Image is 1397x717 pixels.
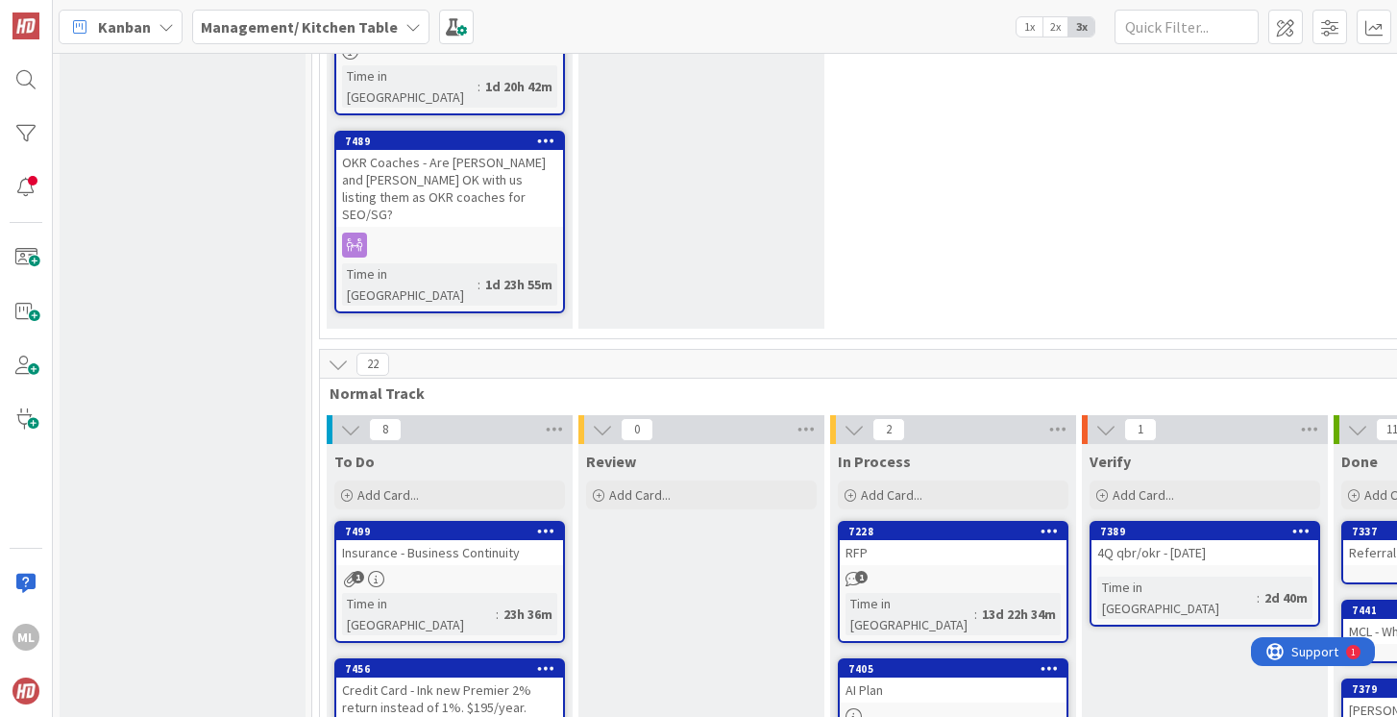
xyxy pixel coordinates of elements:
[334,452,375,471] span: To Do
[336,133,563,227] div: 7489OKR Coaches - Are [PERSON_NAME] and [PERSON_NAME] OK with us listing them as OKR coaches for ...
[586,452,636,471] span: Review
[1124,418,1157,441] span: 1
[1068,17,1094,37] span: 3x
[336,523,563,565] div: 7499Insurance - Business Continuity
[840,660,1066,703] div: 7405AI Plan
[499,604,557,625] div: 23h 36m
[977,604,1061,625] div: 13d 22h 34m
[98,15,151,38] span: Kanban
[201,17,398,37] b: Management/ Kitchen Table
[336,150,563,227] div: OKR Coaches - Are [PERSON_NAME] and [PERSON_NAME] OK with us listing them as OKR coaches for SEO/SG?
[846,593,974,635] div: Time in [GEOGRAPHIC_DATA]
[480,76,557,97] div: 1d 20h 42m
[342,65,478,108] div: Time in [GEOGRAPHIC_DATA]
[840,660,1066,678] div: 7405
[336,133,563,150] div: 7489
[356,353,389,376] span: 22
[1113,486,1174,504] span: Add Card...
[1341,452,1378,471] span: Done
[1091,540,1318,565] div: 4Q qbr/okr - [DATE]
[1260,587,1312,608] div: 2d 40m
[872,418,905,441] span: 2
[478,76,480,97] span: :
[40,3,87,26] span: Support
[369,418,402,441] span: 8
[357,486,419,504] span: Add Card...
[974,604,977,625] span: :
[1100,525,1318,538] div: 7389
[478,274,480,295] span: :
[345,135,563,148] div: 7489
[1090,452,1131,471] span: Verify
[1091,523,1318,565] div: 73894Q qbr/okr - [DATE]
[840,540,1066,565] div: RFP
[1042,17,1068,37] span: 2x
[100,8,105,23] div: 1
[342,593,496,635] div: Time in [GEOGRAPHIC_DATA]
[480,274,557,295] div: 1d 23h 55m
[840,523,1066,565] div: 7228RFP
[1257,587,1260,608] span: :
[12,624,39,651] div: ML
[345,525,563,538] div: 7499
[848,662,1066,676] div: 7405
[855,571,868,583] span: 1
[848,525,1066,538] div: 7228
[1017,17,1042,37] span: 1x
[621,418,653,441] span: 0
[12,678,39,705] img: avatar
[12,12,39,39] img: Visit kanbanzone.com
[1091,523,1318,540] div: 7389
[342,263,478,306] div: Time in [GEOGRAPHIC_DATA]
[861,486,922,504] span: Add Card...
[352,571,364,583] span: 1
[840,523,1066,540] div: 7228
[336,660,563,678] div: 7456
[496,604,499,625] span: :
[1097,577,1257,619] div: Time in [GEOGRAPHIC_DATA]
[336,540,563,565] div: Insurance - Business Continuity
[840,678,1066,703] div: AI Plan
[838,452,911,471] span: In Process
[1115,10,1259,44] input: Quick Filter...
[345,662,563,676] div: 7456
[336,523,563,540] div: 7499
[609,486,671,504] span: Add Card...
